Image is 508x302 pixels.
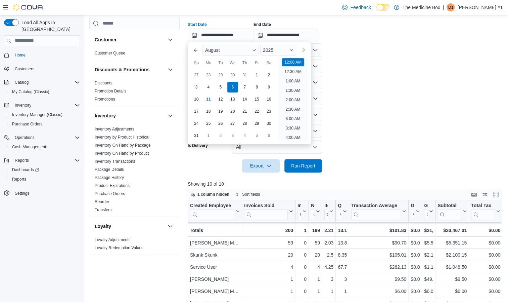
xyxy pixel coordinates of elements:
span: Discounts [95,80,112,86]
span: Settings [12,189,80,197]
span: Inventory Transactions [95,159,135,164]
span: August [205,47,220,53]
div: day-26 [215,118,226,129]
a: Package History [95,175,124,180]
div: 4.25 [324,263,333,271]
button: Home [1,50,83,60]
div: 1 [324,287,333,295]
span: Inventory [15,103,31,108]
button: Inventory [95,112,165,119]
div: 2.5 [324,251,333,259]
button: Catalog [1,78,83,87]
a: Inventory Manager (Classic) [9,111,65,119]
h3: Loyalty [95,223,111,230]
span: Reports [9,175,80,183]
span: Home [12,51,80,59]
div: day-14 [239,94,250,105]
div: $0.00 [411,239,420,247]
div: day-25 [203,118,214,129]
div: Created Employee [190,202,234,220]
button: Items Per Transaction [324,202,333,220]
span: Customers [12,65,80,73]
button: Cash Management [7,142,83,152]
div: $2,100.15 [437,251,467,259]
a: Cash Management [9,143,49,151]
div: Service User [190,263,240,271]
div: $0.00 [411,263,420,271]
div: 0 [297,251,307,259]
button: Open list of options [313,47,318,53]
span: Load All Apps in [GEOGRAPHIC_DATA] [19,19,80,33]
div: Transaction Average [351,202,401,220]
button: All [232,140,322,154]
div: $49.50 [424,275,433,283]
div: 0 [297,239,307,247]
p: The Medicine Box [403,3,440,11]
label: End Date [253,22,271,27]
span: Catalog [12,78,80,86]
div: day-4 [239,130,250,141]
span: Inventory Manager (Classic) [9,111,80,119]
span: Reports [12,156,80,164]
div: $0.00 [471,275,500,283]
div: day-18 [203,106,214,117]
button: Qty Per Transaction [338,202,347,220]
nav: Complex example [4,47,80,216]
a: Reports [9,175,29,183]
div: 200 [244,226,293,234]
div: 59 [311,239,320,247]
span: Promotions [95,97,115,102]
li: 4:00 AM [283,134,303,142]
div: Gross Sales [424,202,428,220]
div: We [227,58,238,68]
div: $0.00 [471,239,500,247]
div: [PERSON_NAME] [190,275,240,283]
div: day-4 [203,82,214,92]
div: Gross Sales [424,202,428,209]
li: 12:30 AM [282,68,304,76]
span: Reports [12,177,26,182]
a: Customer Queue [95,51,125,55]
span: Inventory by Product Historical [95,135,149,140]
div: $9.50 [437,275,467,283]
a: Loyalty Redemption Values [95,246,143,250]
span: Purchase Orders [9,120,80,128]
p: | [443,3,444,11]
div: day-13 [227,94,238,105]
div: day-29 [215,70,226,80]
div: day-28 [203,70,214,80]
li: 3:30 AM [283,124,303,132]
div: 3 [324,275,333,283]
div: day-17 [191,106,202,117]
button: Loyalty [95,223,165,230]
button: Total Tax [471,202,500,220]
div: $20,467.01 [437,226,467,234]
div: day-5 [215,82,226,92]
div: Total Tax [471,202,495,220]
button: Customers [1,64,83,74]
div: Invoices Sold [244,202,288,220]
div: 0 [297,263,307,271]
span: Loyalty Adjustments [95,237,131,242]
div: Totals [190,226,240,234]
div: $6.00 [351,287,406,295]
button: Enter fullscreen [492,190,500,198]
div: $0.00 [411,287,420,295]
button: Loyalty [166,222,174,230]
button: Next month [297,45,308,55]
span: Customer Queue [95,50,125,56]
div: $90.70 [351,239,406,247]
div: day-11 [203,94,214,105]
div: 0 [297,275,307,283]
div: 1 [311,287,320,295]
span: Dashboards [12,167,39,173]
div: Items Per Transaction [324,202,328,220]
button: Subtotal [437,202,467,220]
div: 20 [244,251,293,259]
div: day-6 [264,130,274,141]
span: Promotion Details [95,88,127,94]
button: Gross Sales [424,202,433,220]
div: $0.00 [471,263,500,271]
button: Operations [1,133,83,142]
